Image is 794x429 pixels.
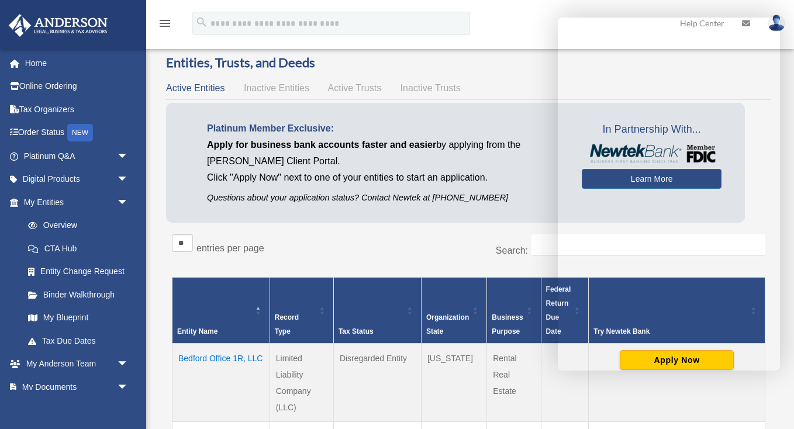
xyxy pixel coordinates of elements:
i: menu [158,16,172,30]
span: Apply for business bank accounts faster and easier [207,140,436,150]
td: Bedford Office 1R, LLC [172,344,270,422]
a: My Entitiesarrow_drop_down [8,191,140,214]
span: Business Purpose [492,313,523,335]
a: Tax Due Dates [16,329,140,352]
td: Limited Liability Company (LLC) [270,344,333,422]
label: Search: [496,245,528,255]
th: Entity Name: Activate to invert sorting [172,278,270,344]
label: entries per page [196,243,264,253]
a: CTA Hub [16,237,140,260]
a: Binder Walkthrough [16,283,140,306]
p: Questions about your application status? Contact Newtek at [PHONE_NUMBER] [207,191,564,205]
span: Active Entities [166,83,225,93]
span: Federal Return Due Date [546,285,571,335]
span: Organization State [426,313,469,335]
span: Active Trusts [328,83,382,93]
a: Order StatusNEW [8,121,146,145]
a: Overview [16,214,134,237]
span: arrow_drop_down [117,375,140,399]
span: Tax Status [339,327,374,335]
i: search [195,16,208,29]
iframe: Chat Window [558,18,780,371]
th: Tax Status: Activate to sort [333,278,421,344]
span: Inactive Entities [244,83,309,93]
p: by applying from the [PERSON_NAME] Client Portal. [207,137,564,169]
a: Online Ordering [8,75,146,98]
th: Organization State: Activate to sort [421,278,486,344]
span: arrow_drop_down [117,352,140,376]
a: Tax Organizers [8,98,146,121]
th: Record Type: Activate to sort [270,278,333,344]
a: My Anderson Teamarrow_drop_down [8,352,146,376]
img: User Pic [768,15,785,32]
th: Federal Return Due Date: Activate to sort [541,278,589,344]
a: My Documentsarrow_drop_down [8,375,146,399]
span: arrow_drop_down [117,168,140,192]
a: Platinum Q&Aarrow_drop_down [8,144,146,168]
a: Home [8,51,146,75]
p: Click "Apply Now" next to one of your entities to start an application. [207,169,564,186]
td: Rental Real Estate [487,344,541,422]
td: Disregarded Entity [333,344,421,422]
th: Business Purpose: Activate to sort [487,278,541,344]
p: Platinum Member Exclusive: [207,120,564,137]
span: Inactive Trusts [401,83,461,93]
a: menu [158,20,172,30]
td: [US_STATE] [421,344,486,422]
span: Record Type [275,313,299,335]
img: Anderson Advisors Platinum Portal [5,14,111,37]
a: Entity Change Request [16,260,140,283]
span: arrow_drop_down [117,191,140,214]
span: Entity Name [177,327,218,335]
div: NEW [67,124,93,141]
a: Digital Productsarrow_drop_down [8,168,146,191]
span: arrow_drop_down [117,144,140,168]
a: My Blueprint [16,306,140,330]
h3: Entities, Trusts, and Deeds [166,54,771,72]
